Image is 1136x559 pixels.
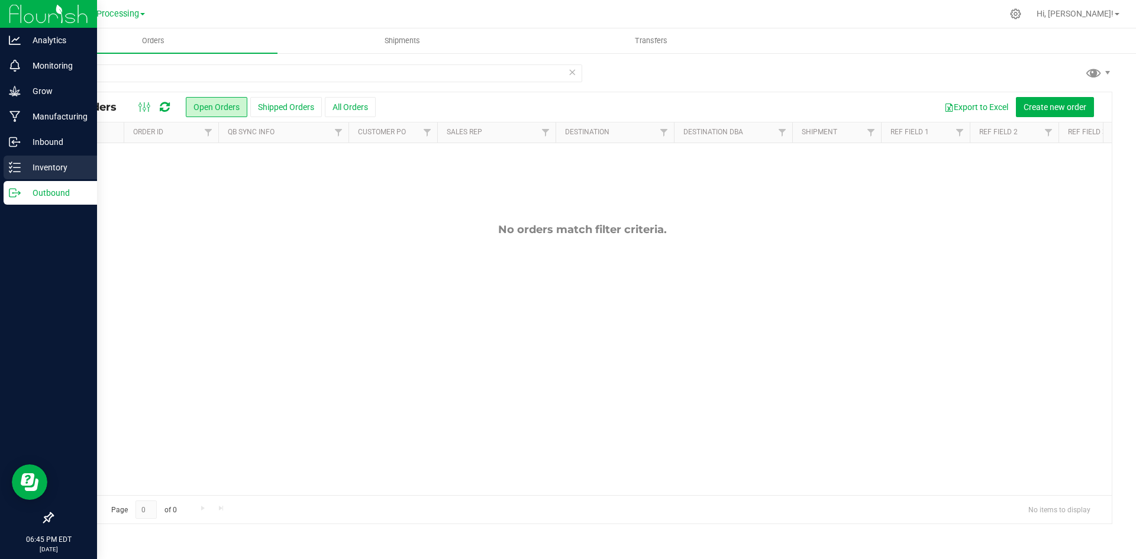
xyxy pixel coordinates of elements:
[1039,122,1058,143] a: Filter
[369,35,436,46] span: Shipments
[12,464,47,500] iframe: Resource center
[1037,9,1114,18] span: Hi, [PERSON_NAME]!
[802,128,837,136] a: Shipment
[5,545,92,554] p: [DATE]
[9,161,21,173] inline-svg: Inventory
[250,97,322,117] button: Shipped Orders
[358,128,406,136] a: Customer PO
[21,135,92,149] p: Inbound
[1024,102,1086,112] span: Create new order
[654,122,674,143] a: Filter
[861,122,881,143] a: Filter
[199,122,218,143] a: Filter
[1068,128,1106,136] a: Ref Field 3
[277,28,527,53] a: Shipments
[1019,500,1100,518] span: No items to display
[1016,97,1094,117] button: Create new order
[565,128,609,136] a: Destination
[9,136,21,148] inline-svg: Inbound
[9,111,21,122] inline-svg: Manufacturing
[21,33,92,47] p: Analytics
[950,122,970,143] a: Filter
[329,122,348,143] a: Filter
[21,59,92,73] p: Monitoring
[536,122,556,143] a: Filter
[418,122,437,143] a: Filter
[9,60,21,72] inline-svg: Monitoring
[126,35,180,46] span: Orders
[979,128,1018,136] a: Ref Field 2
[773,122,792,143] a: Filter
[21,109,92,124] p: Manufacturing
[101,500,186,519] span: Page of 0
[52,64,582,82] input: Search Order ID, Destination, Customer PO...
[53,223,1112,236] div: No orders match filter criteria.
[28,28,277,53] a: Orders
[619,35,683,46] span: Transfers
[21,160,92,175] p: Inventory
[1008,8,1023,20] div: Manage settings
[9,85,21,97] inline-svg: Grow
[228,128,275,136] a: QB Sync Info
[9,187,21,199] inline-svg: Outbound
[9,34,21,46] inline-svg: Analytics
[937,97,1016,117] button: Export to Excel
[568,64,576,80] span: Clear
[5,534,92,545] p: 06:45 PM EDT
[890,128,929,136] a: Ref Field 1
[21,186,92,200] p: Outbound
[447,128,482,136] a: Sales Rep
[325,97,376,117] button: All Orders
[96,9,139,19] span: Processing
[186,97,247,117] button: Open Orders
[527,28,776,53] a: Transfers
[133,128,163,136] a: Order ID
[21,84,92,98] p: Grow
[683,128,743,136] a: Destination DBA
